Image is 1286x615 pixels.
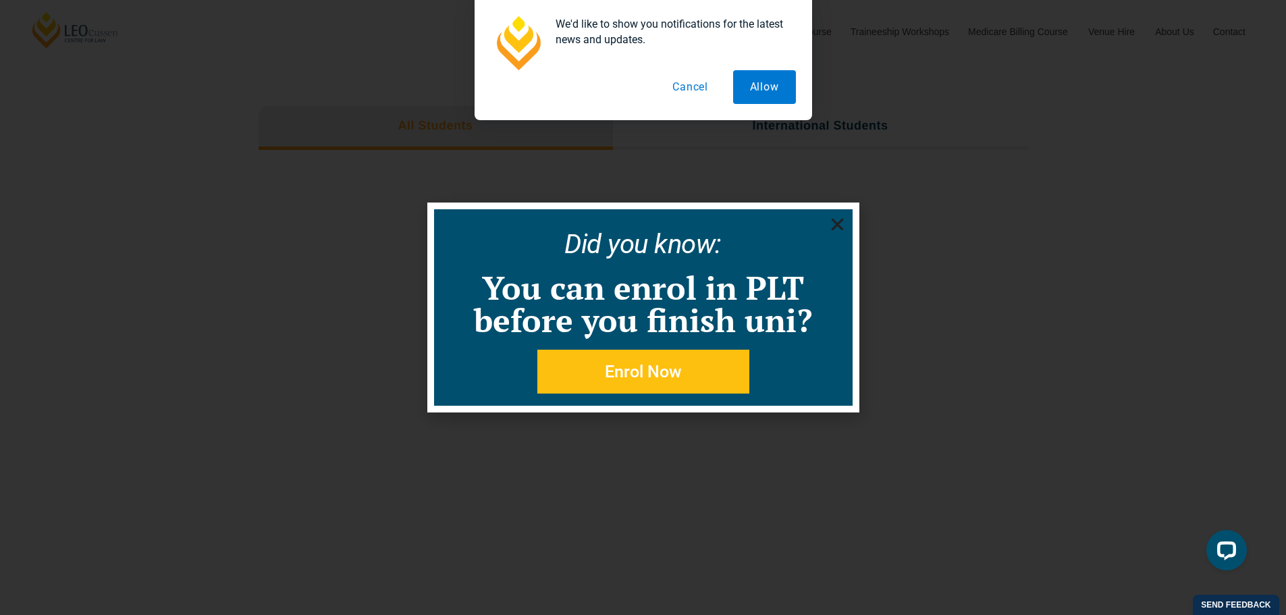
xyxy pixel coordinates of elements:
[474,266,812,342] a: You can enrol in PLT before you finish uni?
[537,350,749,394] a: Enrol Now
[564,228,722,260] a: Did you know:
[829,216,846,233] a: Close
[655,70,725,104] button: Cancel
[491,16,545,70] img: notification icon
[1196,525,1252,581] iframe: LiveChat chat widget
[733,70,796,104] button: Allow
[605,363,682,380] span: Enrol Now
[545,16,796,47] div: We'd like to show you notifications for the latest news and updates.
